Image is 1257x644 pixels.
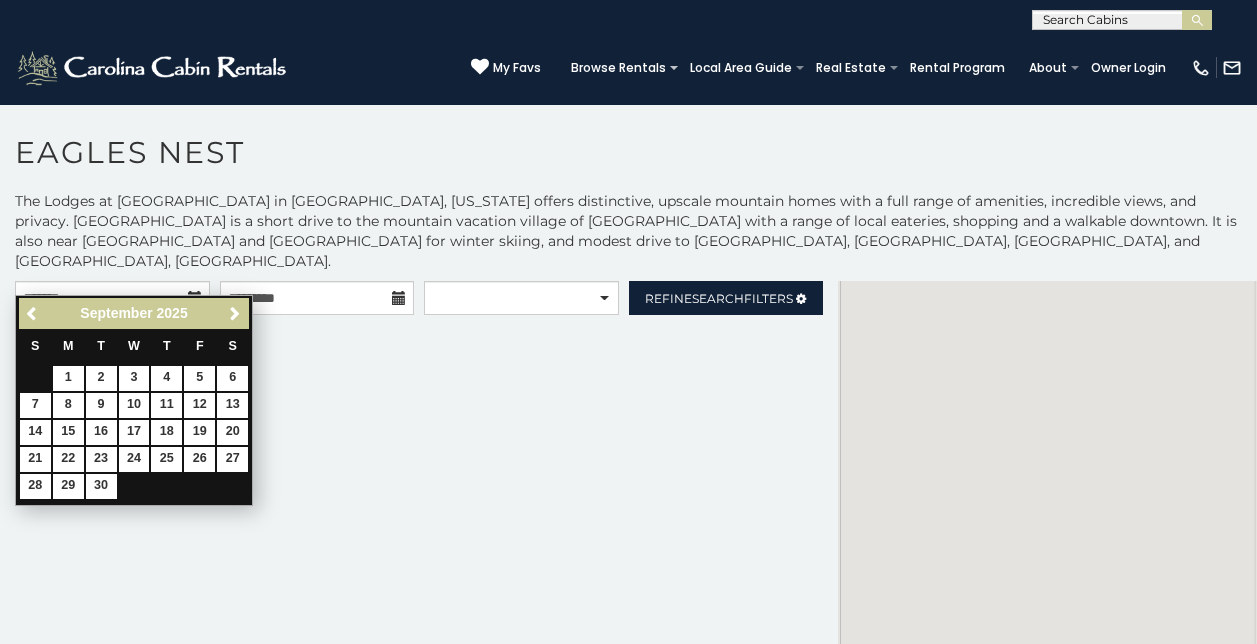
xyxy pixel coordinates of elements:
[97,339,105,353] span: Tuesday
[119,420,150,445] a: 17
[184,366,215,391] a: 5
[20,474,51,499] a: 28
[119,366,150,391] a: 3
[217,366,248,391] a: 6
[157,305,188,321] span: 2025
[20,447,51,472] a: 21
[163,339,171,353] span: Thursday
[63,339,74,353] span: Monday
[21,301,46,326] a: Previous
[184,447,215,472] a: 26
[86,393,117,418] a: 9
[128,339,140,353] span: Wednesday
[561,54,676,82] a: Browse Rentals
[31,339,39,353] span: Sunday
[680,54,802,82] a: Local Area Guide
[86,420,117,445] a: 16
[151,420,182,445] a: 18
[196,339,204,353] span: Friday
[217,420,248,445] a: 20
[151,393,182,418] a: 11
[53,447,84,472] a: 22
[20,420,51,445] a: 14
[471,58,541,78] a: My Favs
[119,393,150,418] a: 10
[645,291,793,306] span: Refine Filters
[151,366,182,391] a: 4
[217,447,248,472] a: 27
[1081,54,1176,82] a: Owner Login
[15,48,292,88] img: White-1-2.png
[53,474,84,499] a: 29
[222,301,247,326] a: Next
[692,291,744,306] span: Search
[20,393,51,418] a: 7
[184,420,215,445] a: 19
[86,474,117,499] a: 30
[229,339,237,353] span: Saturday
[86,447,117,472] a: 23
[900,54,1015,82] a: Rental Program
[1222,58,1242,78] img: mail-regular-white.png
[227,306,243,322] span: Next
[53,393,84,418] a: 8
[217,393,248,418] a: 13
[184,393,215,418] a: 12
[1191,58,1211,78] img: phone-regular-white.png
[119,447,150,472] a: 24
[1019,54,1077,82] a: About
[493,59,541,77] span: My Favs
[806,54,896,82] a: Real Estate
[80,305,152,321] span: September
[151,447,182,472] a: 25
[53,366,84,391] a: 1
[629,281,824,315] a: RefineSearchFilters
[53,420,84,445] a: 15
[25,306,41,322] span: Previous
[86,366,117,391] a: 2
